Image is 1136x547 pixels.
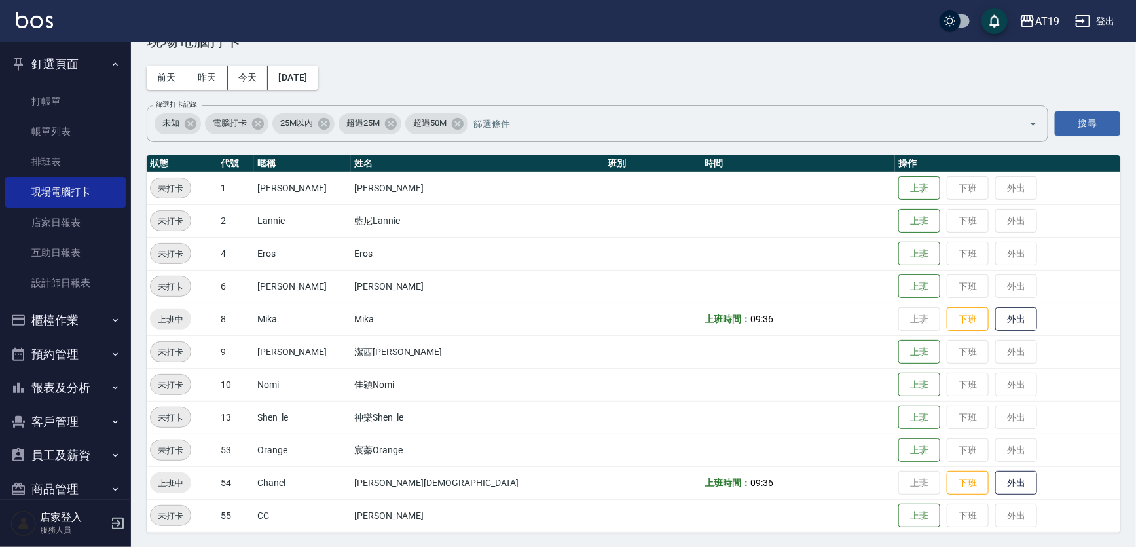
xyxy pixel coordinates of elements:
td: 佳穎Nomi [351,368,604,401]
button: 員工及薪資 [5,438,126,472]
span: 超過25M [339,117,388,130]
td: [PERSON_NAME] [351,172,604,204]
a: 店家日報表 [5,208,126,238]
td: [PERSON_NAME] [254,172,351,204]
span: 上班中 [150,476,191,490]
button: 上班 [898,340,940,364]
span: 未打卡 [151,345,191,359]
div: 超過50M [405,113,468,134]
span: 未打卡 [151,181,191,195]
button: Open [1023,113,1044,134]
span: 未知 [155,117,187,130]
th: 狀態 [147,155,217,172]
button: [DATE] [268,66,318,90]
td: 55 [217,499,254,532]
td: 53 [217,434,254,466]
th: 姓名 [351,155,604,172]
button: 下班 [947,307,989,331]
span: 超過50M [405,117,454,130]
button: 上班 [898,176,940,200]
button: 外出 [995,307,1037,331]
button: 昨天 [187,66,228,90]
span: 未打卡 [151,378,191,392]
b: 上班時間： [705,478,750,488]
h5: 店家登入 [40,511,107,524]
span: 未打卡 [151,247,191,261]
button: 上班 [898,242,940,266]
td: Chanel [254,466,351,499]
td: [PERSON_NAME][DEMOGRAPHIC_DATA] [351,466,604,499]
a: 排班表 [5,147,126,177]
span: 上班中 [150,312,191,326]
td: 藍尼Lannie [351,204,604,237]
td: 4 [217,237,254,270]
a: 現場電腦打卡 [5,177,126,207]
td: 10 [217,368,254,401]
button: 商品管理 [5,472,126,506]
div: AT19 [1035,13,1059,29]
td: Nomi [254,368,351,401]
td: Eros [254,237,351,270]
span: 電腦打卡 [205,117,255,130]
img: Logo [16,12,53,28]
span: 未打卡 [151,214,191,228]
button: 客戶管理 [5,405,126,439]
button: 上班 [898,274,940,299]
span: 25M以內 [272,117,321,130]
span: 未打卡 [151,509,191,523]
td: [PERSON_NAME] [351,270,604,303]
button: save [981,8,1008,34]
td: [PERSON_NAME] [254,335,351,368]
label: 篩選打卡記錄 [156,100,197,109]
button: 搜尋 [1055,111,1120,136]
span: 09:36 [750,478,773,488]
button: 上班 [898,373,940,397]
button: 下班 [947,471,989,495]
a: 互助日報表 [5,238,126,268]
button: 上班 [898,438,940,462]
span: 09:36 [750,314,773,324]
span: 未打卡 [151,443,191,457]
span: 未打卡 [151,411,191,424]
input: 篩選條件 [470,112,1006,135]
button: AT19 [1014,8,1065,35]
td: Mika [254,303,351,335]
th: 暱稱 [254,155,351,172]
button: 釘選頁面 [5,47,126,81]
td: Shen_le [254,401,351,434]
button: 前天 [147,66,187,90]
td: 54 [217,466,254,499]
button: 外出 [995,471,1037,495]
b: 上班時間： [705,314,750,324]
span: 未打卡 [151,280,191,293]
td: 13 [217,401,254,434]
td: Mika [351,303,604,335]
a: 帳單列表 [5,117,126,147]
p: 服務人員 [40,524,107,536]
a: 打帳單 [5,86,126,117]
div: 電腦打卡 [205,113,268,134]
button: 上班 [898,504,940,528]
td: 8 [217,303,254,335]
td: [PERSON_NAME] [254,270,351,303]
button: 今天 [228,66,268,90]
button: 預約管理 [5,337,126,371]
button: 報表及分析 [5,371,126,405]
img: Person [10,510,37,537]
th: 時間 [701,155,895,172]
div: 未知 [155,113,201,134]
button: 上班 [898,209,940,233]
td: 9 [217,335,254,368]
div: 25M以內 [272,113,335,134]
td: 宸蓁Orange [351,434,604,466]
td: Eros [351,237,604,270]
button: 登出 [1070,9,1120,33]
button: 上班 [898,406,940,430]
th: 班別 [604,155,701,172]
td: CC [254,499,351,532]
td: [PERSON_NAME] [351,499,604,532]
td: 6 [217,270,254,303]
td: 潔西[PERSON_NAME] [351,335,604,368]
td: 1 [217,172,254,204]
td: Lannie [254,204,351,237]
